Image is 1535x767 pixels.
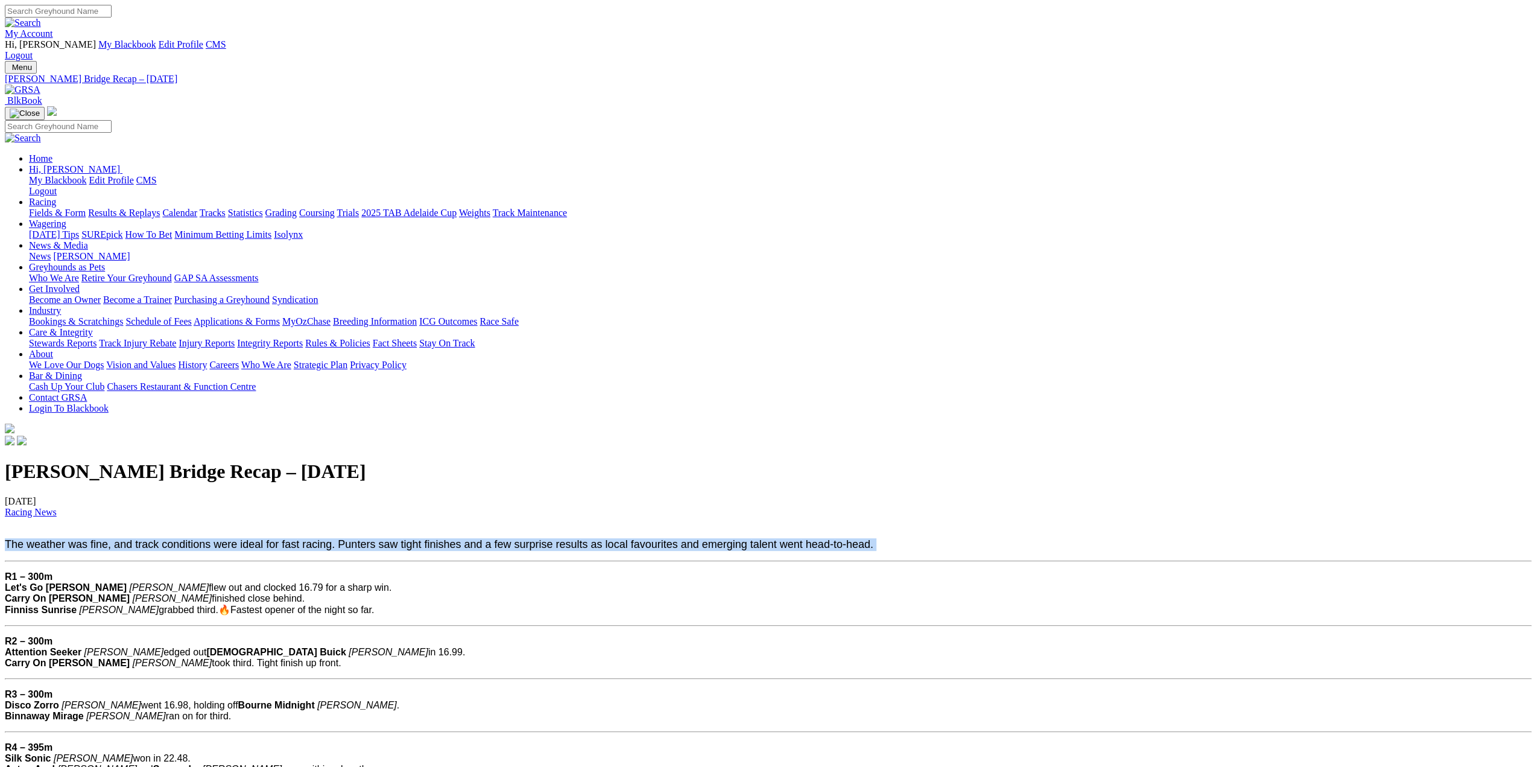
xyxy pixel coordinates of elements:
[5,700,59,710] span: Disco Zorro
[5,18,41,28] img: Search
[125,229,172,240] a: How To Bet
[282,316,331,326] a: MyOzChase
[80,605,159,615] span: [PERSON_NAME]
[29,371,82,381] a: Bar & Dining
[317,700,397,710] span: [PERSON_NAME]
[5,74,1530,84] a: [PERSON_NAME] Bridge Recap – [DATE]
[238,700,315,710] span: Bourne Midnight
[86,711,166,721] span: [PERSON_NAME]
[29,338,97,348] a: Stewards Reports
[350,360,407,370] a: Privacy Policy
[200,208,226,218] a: Tracks
[29,360,1530,371] div: About
[206,39,226,49] a: CMS
[29,262,105,272] a: Greyhounds as Pets
[493,208,567,218] a: Track Maintenance
[162,208,197,218] a: Calendar
[349,647,428,657] span: [PERSON_NAME]
[5,647,465,668] span: edged out in 16.99. took third. Tight finish up front.
[29,208,1530,218] div: Racing
[373,338,417,348] a: Fact Sheets
[29,305,61,316] a: Industry
[5,538,873,550] span: The weather was fine, and track conditions were ideal for fast racing. Punters saw tight finishes...
[5,61,37,74] button: Toggle navigation
[5,95,42,106] a: BlkBook
[5,636,52,646] span: R2 – 300m
[99,338,176,348] a: Track Injury Rebate
[29,164,120,174] span: Hi, [PERSON_NAME]
[5,39,96,49] span: Hi, [PERSON_NAME]
[5,460,1530,483] h1: [PERSON_NAME] Bridge Recap – [DATE]
[29,229,1530,240] div: Wagering
[29,186,57,196] a: Logout
[106,360,176,370] a: Vision and Values
[29,175,87,185] a: My Blackbook
[29,360,104,370] a: We Love Our Dogs
[5,571,52,582] span: R1 – 300m
[5,658,130,668] span: Carry On [PERSON_NAME]
[459,208,490,218] a: Weights
[133,658,212,668] span: [PERSON_NAME]
[29,327,93,337] a: Care & Integrity
[29,316,123,326] a: Bookings & Scratchings
[29,392,87,403] a: Contact GRSA
[54,753,133,763] span: [PERSON_NAME]
[81,273,172,283] a: Retire Your Greyhound
[5,436,14,445] img: facebook.svg
[228,208,263,218] a: Statistics
[479,316,518,326] a: Race Safe
[337,208,359,218] a: Trials
[5,28,53,39] a: My Account
[237,338,303,348] a: Integrity Reports
[29,273,79,283] a: Who We Are
[5,742,52,753] span: R4 – 395m
[361,208,457,218] a: 2025 TAB Adelaide Cup
[89,175,134,185] a: Edit Profile
[419,338,475,348] a: Stay On Track
[5,39,1530,61] div: My Account
[419,316,477,326] a: ICG Outcomes
[62,700,141,710] span: [PERSON_NAME]
[179,338,235,348] a: Injury Reports
[7,95,42,106] span: BlkBook
[209,360,239,370] a: Careers
[174,273,259,283] a: GAP SA Assessments
[29,403,109,413] a: Login To Blackbook
[10,109,40,118] img: Close
[29,381,1530,392] div: Bar & Dining
[5,582,127,593] span: Let's Go [PERSON_NAME]
[230,605,374,615] span: Fastest opener of the night so far.
[5,647,81,657] span: Attention Seeker
[29,273,1530,284] div: Greyhounds as Pets
[29,240,88,250] a: News & Media
[5,605,77,615] span: Finniss Sunrise
[29,316,1530,327] div: Industry
[305,338,370,348] a: Rules & Policies
[178,360,207,370] a: History
[5,50,33,60] a: Logout
[218,605,230,615] span: 🔥
[159,39,203,49] a: Edit Profile
[5,424,14,433] img: logo-grsa-white.png
[29,338,1530,349] div: Care & Integrity
[5,593,130,603] span: Carry On [PERSON_NAME]
[29,349,53,359] a: About
[130,582,209,593] span: [PERSON_NAME]
[53,251,130,261] a: [PERSON_NAME]
[299,208,335,218] a: Coursing
[5,120,112,133] input: Search
[29,251,1530,262] div: News & Media
[265,208,297,218] a: Grading
[5,700,399,721] span: went 16.98, holding off . ran on for third.
[29,381,104,392] a: Cash Up Your Club
[136,175,157,185] a: CMS
[29,251,51,261] a: News
[5,753,51,763] span: Silk Sonic
[274,229,303,240] a: Isolynx
[5,689,52,699] span: R3 – 300m
[206,647,346,657] span: [DEMOGRAPHIC_DATA] Buick
[12,63,32,72] span: Menu
[294,360,347,370] a: Strategic Plan
[98,39,156,49] a: My Blackbook
[29,229,79,240] a: [DATE] Tips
